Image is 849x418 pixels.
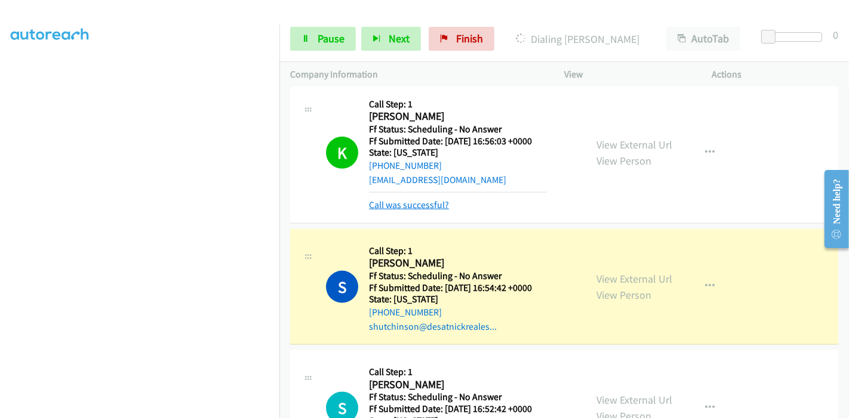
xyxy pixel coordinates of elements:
h5: Ff Status: Scheduling - No Answer [369,123,547,135]
a: Pause [290,27,356,51]
a: View External Url [596,272,672,286]
h2: [PERSON_NAME] [369,256,547,270]
h5: Ff Status: Scheduling - No Answer [369,270,547,282]
h5: State: [US_STATE] [369,293,547,305]
h2: [PERSON_NAME] [369,110,547,123]
h5: Call Step: 1 [369,366,547,378]
button: Next [361,27,421,51]
p: Actions [712,67,839,82]
p: Company Information [290,67,543,82]
a: Call was successful? [369,199,449,210]
h1: S [326,271,358,303]
div: 0 [833,27,838,43]
h1: K [326,137,358,169]
a: [PHONE_NUMBER] [369,306,442,318]
a: Finish [429,27,494,51]
h5: Ff Submitted Date: [DATE] 16:52:42 +0000 [369,403,547,415]
h2: [PERSON_NAME] [369,378,547,392]
h5: Call Step: 1 [369,245,547,257]
h5: State: [US_STATE] [369,147,547,159]
h5: Ff Status: Scheduling - No Answer [369,391,547,403]
button: AutoTab [666,27,740,51]
span: Finish [456,32,483,45]
div: Delay between calls (in seconds) [767,32,822,42]
iframe: Resource Center [815,162,849,256]
a: View Person [596,154,651,168]
span: Next [389,32,410,45]
a: [EMAIL_ADDRESS][DOMAIN_NAME] [369,174,506,185]
p: View [564,67,691,82]
a: View Person [596,288,651,302]
a: shutchinson@desatnickreales... [369,321,497,332]
a: View External Url [596,393,672,407]
h5: Call Step: 1 [369,98,547,110]
p: Dialing [PERSON_NAME] [510,31,645,47]
a: [PHONE_NUMBER] [369,160,442,171]
span: Pause [318,32,344,45]
h5: Ff Submitted Date: [DATE] 16:56:03 +0000 [369,135,547,147]
h5: Ff Submitted Date: [DATE] 16:54:42 +0000 [369,282,547,294]
a: View External Url [596,138,672,151]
